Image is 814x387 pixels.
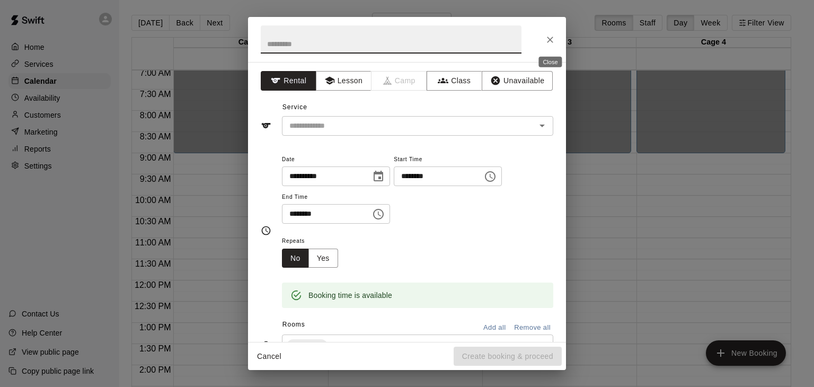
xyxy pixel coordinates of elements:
[371,71,427,91] span: Camps can only be created in the Services page
[482,71,553,91] button: Unavailable
[282,234,347,249] span: Repeats
[261,120,271,131] svg: Service
[261,340,271,351] svg: Rooms
[252,347,286,366] button: Cancel
[480,166,501,187] button: Choose time, selected time is 11:00 AM
[282,103,307,111] span: Service
[282,153,390,167] span: Date
[287,340,319,351] span: Cage 4
[541,30,560,49] button: Close
[282,190,390,205] span: End Time
[368,204,389,225] button: Choose time, selected time is 11:30 AM
[394,153,502,167] span: Start Time
[282,249,309,268] button: No
[477,320,511,336] button: Add all
[308,249,338,268] button: Yes
[368,166,389,187] button: Choose date, selected date is Aug 20, 2025
[282,249,338,268] div: outlined button group
[316,71,371,91] button: Lesson
[308,286,392,305] div: Booking time is available
[511,320,553,336] button: Remove all
[287,339,328,352] div: Cage 4
[427,71,482,91] button: Class
[538,57,562,67] div: Close
[261,225,271,236] svg: Timing
[535,338,550,353] button: Open
[535,118,550,133] button: Open
[282,321,305,328] span: Rooms
[261,71,316,91] button: Rental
